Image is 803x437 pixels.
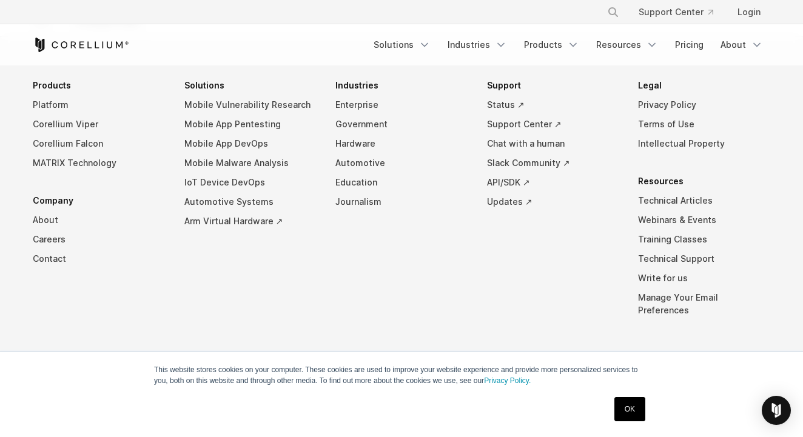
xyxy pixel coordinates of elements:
a: Hardware [335,134,468,153]
a: Solutions [366,34,438,56]
a: About [713,34,770,56]
a: Industries [440,34,514,56]
a: IoT Device DevOps [184,173,317,192]
a: Enterprise [335,95,468,115]
a: Slack Community ↗ [487,153,619,173]
a: Login [728,1,770,23]
a: Support Center ↗ [487,115,619,134]
a: Manage Your Email Preferences [638,288,770,320]
a: Pricing [668,34,711,56]
a: Education [335,173,468,192]
a: Resources [589,34,665,56]
a: MATRIX Technology [33,153,165,173]
a: Status ↗ [487,95,619,115]
a: Terms of Use [638,115,770,134]
a: Corellium Viper [33,115,165,134]
a: Journalism [335,192,468,212]
a: Corellium Falcon [33,134,165,153]
a: Write for us [638,269,770,288]
div: Navigation Menu [593,1,770,23]
a: Privacy Policy. [484,376,531,385]
a: Government [335,115,468,134]
a: Chat with a human [487,134,619,153]
div: Navigation Menu [33,76,770,338]
a: About [33,210,165,230]
a: Products [517,34,586,56]
div: Navigation Menu [366,34,770,56]
a: Platform [33,95,165,115]
a: Updates ↗ [487,192,619,212]
a: Careers [33,230,165,249]
a: Privacy Policy [638,95,770,115]
a: Intellectual Property [638,134,770,153]
a: Technical Articles [638,191,770,210]
a: Support Center [629,1,723,23]
a: Automotive [335,153,468,173]
a: Mobile Malware Analysis [184,153,317,173]
a: Webinars & Events [638,210,770,230]
button: Search [602,1,624,23]
a: OK [614,397,645,421]
a: Arm Virtual Hardware ↗ [184,212,317,231]
a: Contact [33,249,165,269]
a: API/SDK ↗ [487,173,619,192]
a: Automotive Systems [184,192,317,212]
a: Mobile App Pentesting [184,115,317,134]
a: Training Classes [638,230,770,249]
a: Mobile Vulnerability Research [184,95,317,115]
p: This website stores cookies on your computer. These cookies are used to improve your website expe... [154,364,649,386]
a: Corellium Home [33,38,129,52]
a: Technical Support [638,249,770,269]
a: Mobile App DevOps [184,134,317,153]
div: Open Intercom Messenger [762,396,791,425]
